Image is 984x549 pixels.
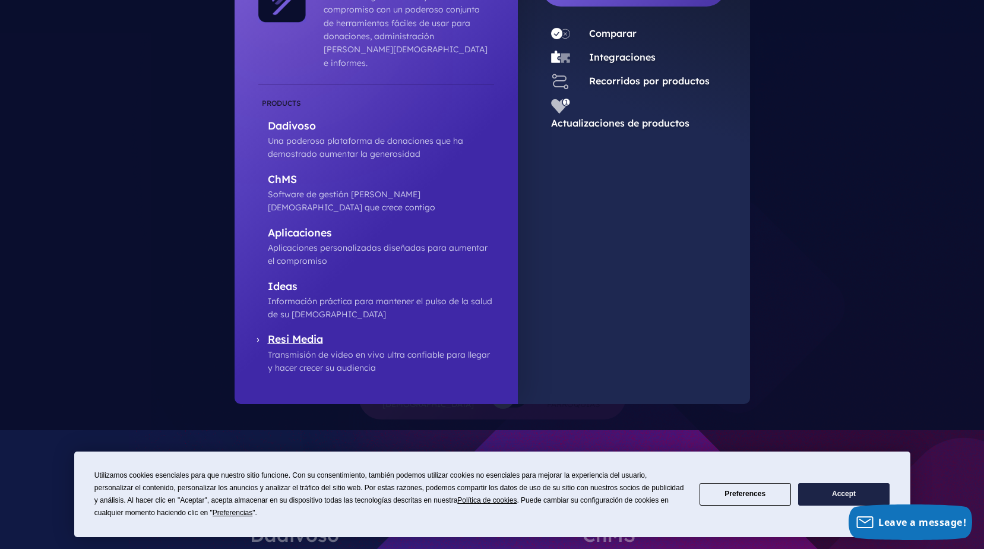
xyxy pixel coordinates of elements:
div: Utilizamos cookies esenciales para que nuestro sitio funcione. Con su consentimiento, también pod... [94,469,685,519]
img: Actualizaciones de productos - Icono [551,96,570,115]
p: Una poderosa plataforma de donaciones que ha demostrado aumentar la generosidad [268,134,494,161]
a: Actualizaciones de productos [551,117,689,129]
button: Accept [798,483,890,506]
button: Preferences [700,483,791,506]
a: Recorridos por productos [589,75,710,87]
span: Preferencias [213,509,252,517]
a: Actualizaciones de productos - Icono [542,96,580,115]
p: Transmisión de video en vivo ultra confiable para llegar y hacer crecer su audiencia [268,348,494,375]
a: ChMS Software de gestión [PERSON_NAME][DEMOGRAPHIC_DATA] que crece contigo [258,173,494,214]
a: Comparar - Icono [542,24,580,43]
p: Información práctica para mantener el pulso de la salud de su [DEMOGRAPHIC_DATA] [268,295,494,321]
a: Ideas Información práctica para mantener el pulso de la salud de su [DEMOGRAPHIC_DATA] [258,280,494,321]
p: Aplicaciones personalizadas diseñadas para aumentar el compromiso [268,241,494,268]
img: Comparar - Icono [551,24,570,43]
p: Aplicaciones [268,226,494,241]
img: Integraciones - Icon [551,48,570,67]
div: Cookie Consent Prompt [74,452,910,537]
p: Dadivoso [268,119,494,134]
a: Dadivoso Una poderosa plataforma de donaciones que ha demostrado aumentar la generosidad [258,97,494,161]
p: Software de gestión [PERSON_NAME][DEMOGRAPHIC_DATA] que crece contigo [268,188,494,214]
a: Comparar [589,27,637,39]
img: Recorridos por productos - Icon [551,72,570,91]
a: Recorridos por productos - Icon [542,72,580,91]
span: Leave a message! [878,516,966,529]
button: Leave a message! [849,504,972,540]
a: Resi Media Transmisión de video en vivo ultra confiable para llegar y hacer crecer su audiencia [258,333,494,374]
p: Ideas [268,280,494,295]
p: ChMS [268,173,494,188]
a: Integraciones - Icon [542,48,580,67]
a: Aplicaciones Aplicaciones personalizadas diseñadas para aumentar el compromiso [258,226,494,268]
span: Política de cookies [457,496,517,504]
p: Resi Media [268,333,494,348]
a: Integraciones [589,51,656,63]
